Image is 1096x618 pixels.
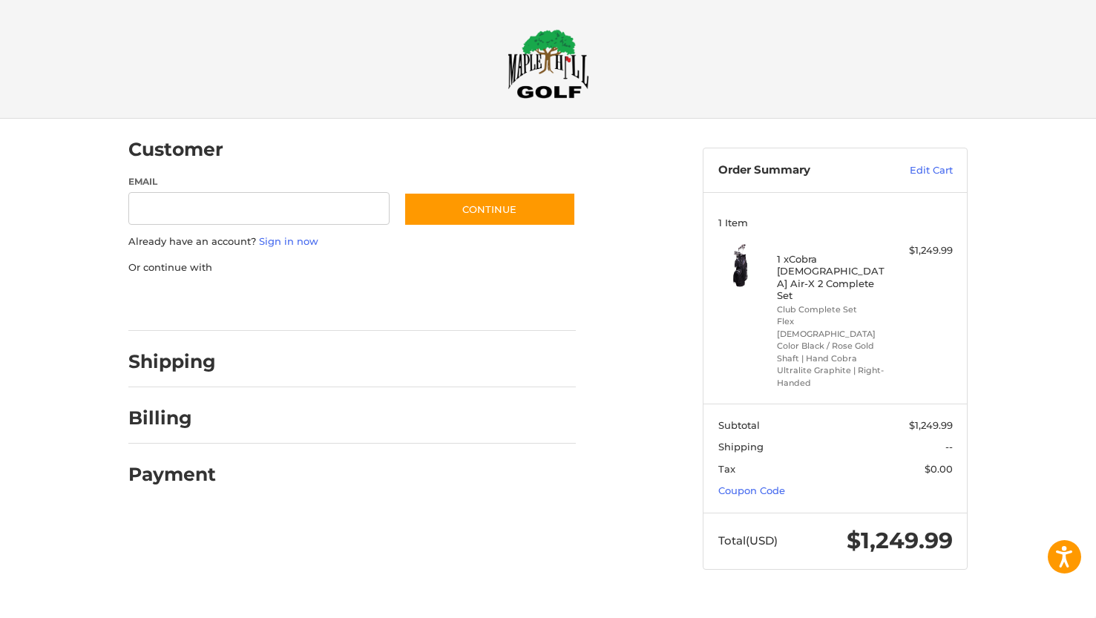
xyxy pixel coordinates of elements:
[259,235,318,247] a: Sign in now
[128,138,223,161] h2: Customer
[375,289,487,316] iframe: PayPal-venmo
[945,441,953,453] span: --
[128,175,390,188] label: Email
[128,234,576,249] p: Already have an account?
[128,463,216,486] h2: Payment
[777,253,890,301] h4: 1 x Cobra [DEMOGRAPHIC_DATA] Air-X 2 Complete Set
[128,350,216,373] h2: Shipping
[777,340,890,352] li: Color Black / Rose Gold
[404,192,576,226] button: Continue
[777,352,890,389] li: Shaft | Hand Cobra Ultralite Graphite | Right-Handed
[718,441,764,453] span: Shipping
[718,217,953,229] h3: 1 Item
[878,163,953,178] a: Edit Cart
[718,484,785,496] a: Coupon Code
[718,463,735,475] span: Tax
[777,303,890,316] li: Club Complete Set
[718,163,878,178] h3: Order Summary
[124,289,235,316] iframe: PayPal-paypal
[508,29,589,99] img: Maple Hill Golf
[249,289,361,316] iframe: PayPal-paylater
[128,407,215,430] h2: Billing
[909,419,953,431] span: $1,249.99
[718,419,760,431] span: Subtotal
[128,260,576,275] p: Or continue with
[718,533,778,548] span: Total (USD)
[777,315,890,340] li: Flex [DEMOGRAPHIC_DATA]
[894,243,953,258] div: $1,249.99
[925,463,953,475] span: $0.00
[847,527,953,554] span: $1,249.99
